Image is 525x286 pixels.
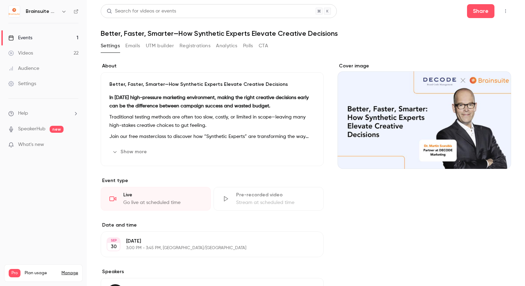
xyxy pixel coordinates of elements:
[61,270,78,276] a: Manage
[70,142,78,148] iframe: Noticeable Trigger
[101,177,324,184] p: Event type
[180,40,210,51] button: Registrations
[18,125,45,133] a: SpeakerHub
[467,4,494,18] button: Share
[50,126,64,133] span: new
[101,222,324,229] label: Date and time
[101,63,324,70] label: About
[101,187,211,211] div: LiveGo live at scheduled time
[146,40,174,51] button: UTM builder
[25,270,57,276] span: Plan usage
[101,29,511,38] h1: Better, Faster, Smarter—How Synthetic Experts Elevate Creative Decisions
[8,50,33,57] div: Videos
[109,132,315,141] p: Join our free masterclass to discover how “Synthetic Experts” are transforming the way brand and ...
[9,6,20,17] img: Brainsuite Webinars
[26,8,58,15] h6: Brainsuite Webinars
[243,40,253,51] button: Polls
[236,191,315,198] div: Pre-recorded video
[109,95,309,108] strong: In [DATE] high-pressure marketing environment, making the right creative decisions early can be t...
[214,187,324,211] div: Pre-recorded videoStream at scheduled time
[111,243,117,250] p: 30
[107,238,120,243] div: SEP
[101,268,324,275] label: Speakers
[123,199,202,206] div: Go live at scheduled time
[337,63,511,70] label: Cover image
[126,238,287,245] p: [DATE]
[8,80,36,87] div: Settings
[259,40,268,51] button: CTA
[236,199,315,206] div: Stream at scheduled time
[109,113,315,130] p: Traditional testing methods are often too slow, costly, or limited in scope—leaving many high-sta...
[18,141,44,148] span: What's new
[8,110,78,117] li: help-dropdown-opener
[9,269,20,277] span: Pro
[109,81,315,88] p: Better, Faster, Smarter—How Synthetic Experts Elevate Creative Decisions
[8,34,32,41] div: Events
[337,63,511,169] section: Cover image
[109,146,151,157] button: Show more
[18,110,28,117] span: Help
[123,191,202,198] div: Live
[126,245,287,251] p: 3:00 PM - 3:45 PM, [GEOGRAPHIC_DATA]/[GEOGRAPHIC_DATA]
[107,8,176,15] div: Search for videos or events
[8,65,39,72] div: Audience
[125,40,140,51] button: Emails
[216,40,237,51] button: Analytics
[101,40,120,51] button: Settings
